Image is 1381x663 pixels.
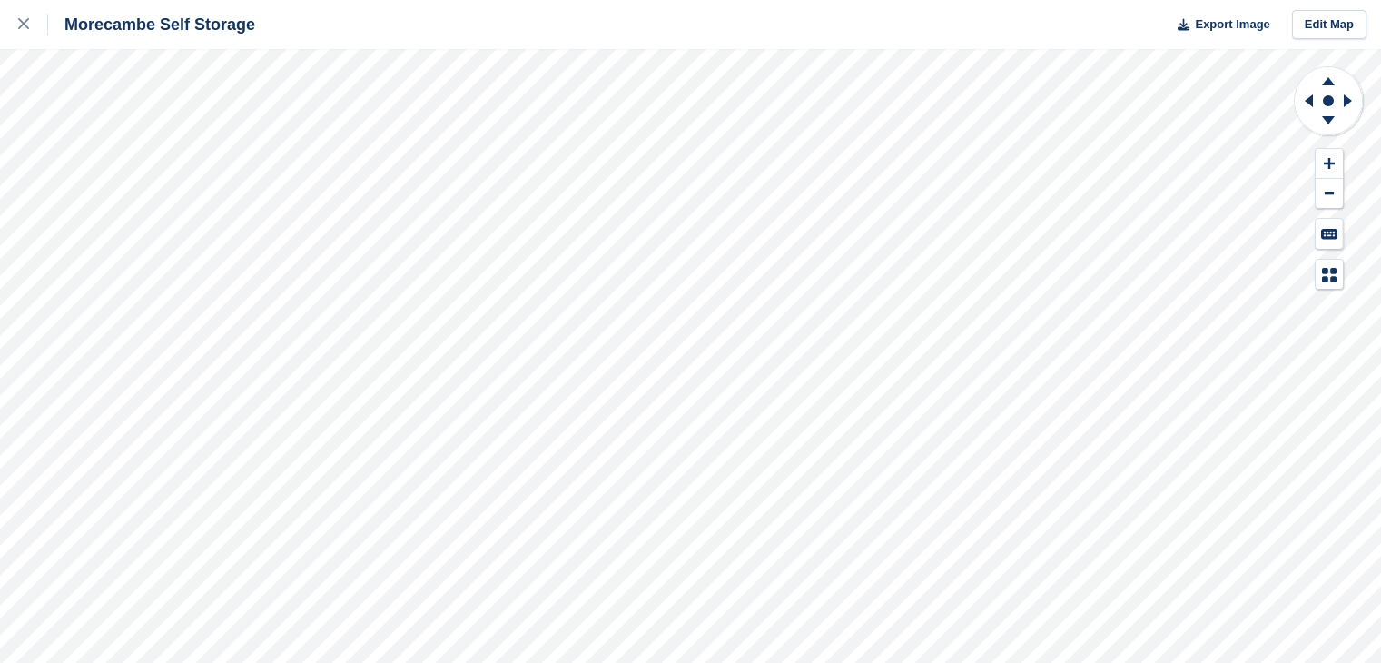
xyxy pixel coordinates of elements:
[1292,10,1366,40] a: Edit Map
[1195,15,1269,34] span: Export Image
[1316,260,1343,290] button: Map Legend
[1316,149,1343,179] button: Zoom In
[1316,179,1343,209] button: Zoom Out
[1316,219,1343,249] button: Keyboard Shortcuts
[48,14,255,35] div: Morecambe Self Storage
[1167,10,1270,40] button: Export Image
